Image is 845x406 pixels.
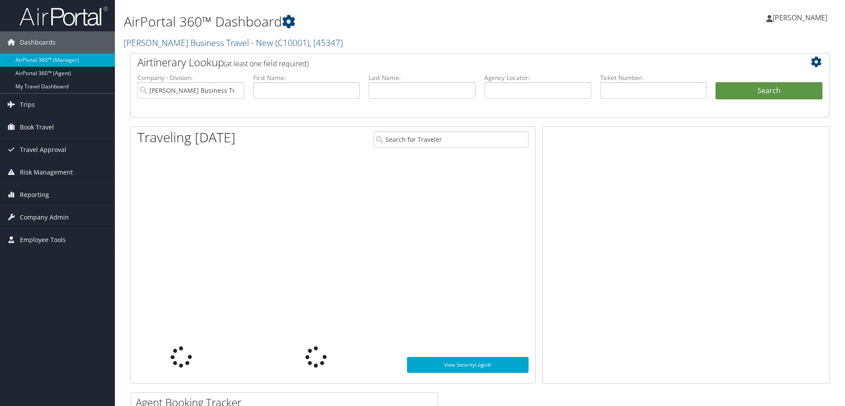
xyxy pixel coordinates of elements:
[275,37,309,49] span: ( C10001 )
[369,73,476,82] label: Last Name:
[20,229,66,251] span: Employee Tools
[407,357,529,373] a: View SecurityLogic®
[124,37,343,49] a: [PERSON_NAME] Business Travel - New
[309,37,343,49] span: , [ 45347 ]
[20,139,66,161] span: Travel Approval
[773,13,827,23] span: [PERSON_NAME]
[137,128,236,147] h1: Traveling [DATE]
[224,59,308,68] span: (at least one field required)
[20,94,35,116] span: Trips
[20,31,56,53] span: Dashboards
[20,206,69,228] span: Company Admin
[19,6,108,27] img: airportal-logo.png
[124,12,599,31] h1: AirPortal 360™ Dashboard
[137,55,764,70] h2: Airtinerary Lookup
[20,184,49,206] span: Reporting
[484,73,591,82] label: Agency Locator:
[253,73,360,82] label: First Name:
[766,4,836,31] a: [PERSON_NAME]
[373,131,529,148] input: Search for Traveler
[20,161,73,183] span: Risk Management
[716,82,822,100] button: Search
[20,116,54,138] span: Book Travel
[137,73,244,82] label: Company - Division:
[600,73,707,82] label: Ticket Number:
